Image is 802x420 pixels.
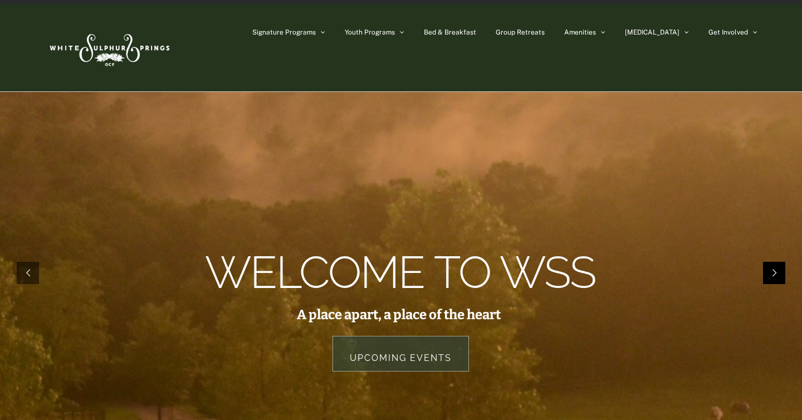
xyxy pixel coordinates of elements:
[205,260,595,285] rs-layer: Welcome to WSS
[625,4,689,60] a: [MEDICAL_DATA]
[496,4,545,60] a: Group Retreats
[252,4,757,60] nav: Main Menu
[345,4,404,60] a: Youth Programs
[252,29,316,36] span: Signature Programs
[45,22,173,74] img: White Sulphur Springs Logo
[252,4,325,60] a: Signature Programs
[424,4,476,60] a: Bed & Breakfast
[345,29,395,36] span: Youth Programs
[708,29,748,36] span: Get Involved
[564,29,596,36] span: Amenities
[708,4,757,60] a: Get Involved
[625,29,679,36] span: [MEDICAL_DATA]
[564,4,605,60] a: Amenities
[297,309,501,321] rs-layer: A place apart, a place of the heart
[424,29,476,36] span: Bed & Breakfast
[332,336,469,372] a: Upcoming Events
[496,29,545,36] span: Group Retreats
